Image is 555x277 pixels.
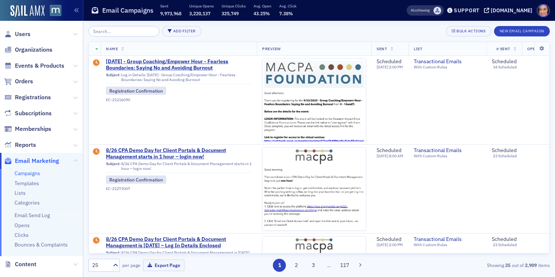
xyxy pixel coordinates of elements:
[10,5,45,17] img: SailAMX
[106,147,252,160] a: 8/26 CPA Demo Day for Client Portals & Document Management starts in 1 hour – login now!
[15,260,36,268] span: Content
[377,64,389,70] span: [DATE]
[389,153,403,158] span: 8:00 AM
[494,26,550,36] button: New Email Campaign
[279,3,297,9] p: Avg. Click
[290,259,303,272] button: 2
[4,93,51,102] a: Registrations
[15,77,33,86] span: Orders
[88,26,159,36] input: Search…
[102,6,154,15] h1: Email Campaigns
[414,46,422,51] span: List
[504,262,512,268] strong: 25
[262,46,281,51] span: Preview
[4,62,64,70] a: Events & Products
[93,148,100,156] div: Draft
[106,73,252,84] div: Log in Details: [DATE] - Group Coaching/Empower Hour - Fearless Boundaries: Saying No and Avoidin...
[15,157,59,165] span: Email Marketing
[106,87,166,95] div: Registration Confirmation
[492,236,517,243] div: Scheduled
[4,141,36,149] a: Reports
[45,5,61,17] a: View Homepage
[143,260,184,271] button: Export Page
[15,93,51,102] span: Registrations
[454,7,480,14] div: Support
[4,260,36,268] a: Content
[14,241,68,248] a: Bounces & Complaints
[160,3,181,9] p: Sent
[389,64,403,70] span: 2:00 PM
[273,259,286,272] button: 1
[254,3,271,9] p: Avg. Open
[4,77,33,86] a: Orders
[92,261,109,269] div: 25
[433,7,441,15] span: Lauren Standiford
[106,250,120,260] span: Subject:
[456,29,485,33] div: Bulk Actions
[14,190,26,196] a: Lists
[411,8,430,13] span: Viewing
[492,58,517,65] div: Scheduled
[189,3,214,9] p: Unique Opens
[377,46,387,51] span: Sent
[414,147,481,154] a: Transactional Emails
[492,147,517,154] div: Scheduled
[106,186,252,191] div: EC-21273007
[15,62,64,70] span: Events & Products
[491,7,532,14] div: [DOMAIN_NAME]
[106,73,120,82] span: Subject:
[106,161,120,171] span: Subject:
[189,10,210,16] span: 3,220,137
[50,5,61,16] img: SailAMX
[14,232,29,238] a: Clicks
[414,58,481,65] a: Transactional Emails
[414,236,481,243] a: Transactional Emails
[222,3,246,9] p: Unique Clicks
[377,147,403,154] div: Scheduled
[389,242,403,247] span: 2:00 PM
[494,27,550,34] a: New Email Campaign
[122,262,141,268] label: per page
[524,262,538,268] strong: 2,909
[14,199,40,206] a: Categories
[414,242,481,247] div: With Custom Rules
[15,46,52,54] span: Organizations
[307,259,320,272] button: 3
[254,10,270,16] span: 43.25%
[414,154,481,158] div: With Custom Rules
[93,237,100,245] div: Draft
[414,65,481,70] div: With Custom Rules
[493,65,517,70] div: 34 Scheduled
[484,8,535,13] button: [DOMAIN_NAME]
[15,109,52,117] span: Subscriptions
[4,109,52,117] a: Subscriptions
[401,262,550,268] div: Showing out of items
[4,157,59,165] a: Email Marketing
[377,58,403,65] div: Scheduled
[15,141,36,149] span: Reports
[15,125,51,133] span: Memberships
[4,46,52,54] a: Organizations
[106,97,252,102] div: EC-21216090
[106,236,252,249] a: 8/26 CPA Demo Day for Client Portals & Document Management is [DATE] – Log In Details Enclosed
[446,26,491,36] button: Bulk Actions
[106,58,252,71] a: [DATE] - Group Coaching/Empower Hour - Fearless Boundaries: Saying No and Avoiding Burnout
[493,154,517,158] div: 23 Scheduled
[14,180,39,187] a: Templates
[222,10,239,16] span: 325,749
[377,153,389,158] span: [DATE]
[496,46,510,51] span: # Sent
[15,30,30,38] span: Users
[106,161,252,173] div: 8/26 CPA Demo Day for Client Portals & Document Management starts in 1 hour – login now!
[377,236,403,243] div: Scheduled
[279,10,293,16] span: 7.38%
[338,259,351,272] button: 117
[14,222,30,229] a: Opens
[93,59,100,67] div: Draft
